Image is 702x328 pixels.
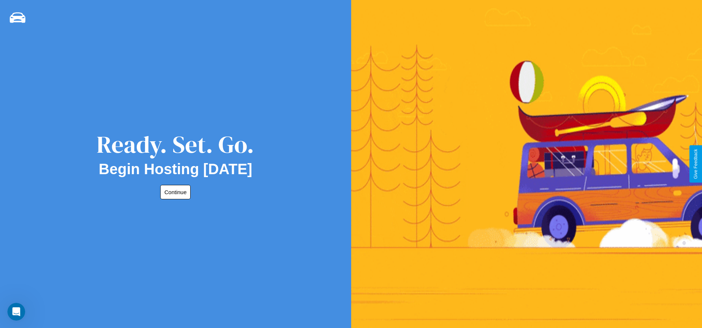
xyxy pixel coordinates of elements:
div: Ready. Set. Go. [97,128,254,161]
iframe: Intercom live chat [7,303,25,321]
button: Continue [160,185,191,199]
h2: Begin Hosting [DATE] [99,161,252,177]
div: Give Feedback [693,149,698,179]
